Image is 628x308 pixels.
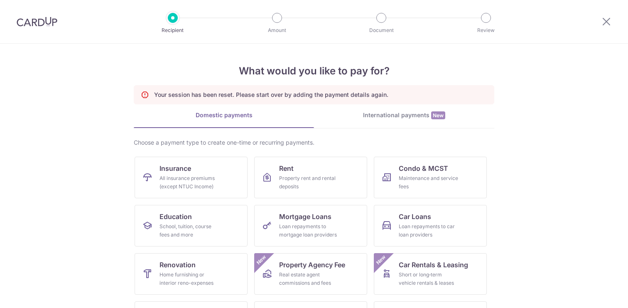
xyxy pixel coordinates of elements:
[254,157,367,198] a: RentProperty rent and rental deposits
[431,111,445,119] span: New
[159,174,219,191] div: All insurance premiums (except NTUC Income)
[159,260,196,270] span: Renovation
[135,205,248,246] a: EducationSchool, tuition, course fees and more
[142,26,204,34] p: Recipient
[254,205,367,246] a: Mortgage LoansLoan repayments to mortgage loan providers
[254,253,367,295] a: Property Agency FeeReal estate agent commissions and feesNew
[399,174,459,191] div: Maintenance and service fees
[314,111,494,120] div: International payments
[134,111,314,119] div: Domestic payments
[17,17,57,27] img: CardUp
[279,260,345,270] span: Property Agency Fee
[374,205,487,246] a: Car LoansLoan repayments to car loan providers
[351,26,412,34] p: Document
[134,64,494,79] h4: What would you like to pay for?
[279,222,339,239] div: Loan repayments to mortgage loan providers
[455,26,517,34] p: Review
[399,271,459,287] div: Short or long‑term vehicle rentals & leases
[154,91,388,99] p: Your session has been reset. Please start over by adding the payment details again.
[135,253,248,295] a: RenovationHome furnishing or interior reno-expenses
[159,222,219,239] div: School, tuition, course fees and more
[374,253,487,295] a: Car Rentals & LeasingShort or long‑term vehicle rentals & leasesNew
[399,163,448,173] span: Condo & MCST
[159,163,191,173] span: Insurance
[399,260,468,270] span: Car Rentals & Leasing
[279,174,339,191] div: Property rent and rental deposits
[255,253,268,267] span: New
[279,271,339,287] div: Real estate agent commissions and fees
[135,157,248,198] a: InsuranceAll insurance premiums (except NTUC Income)
[159,271,219,287] div: Home furnishing or interior reno-expenses
[399,222,459,239] div: Loan repayments to car loan providers
[246,26,308,34] p: Amount
[279,163,294,173] span: Rent
[279,212,331,222] span: Mortgage Loans
[134,138,494,147] div: Choose a payment type to create one-time or recurring payments.
[159,212,192,222] span: Education
[399,212,431,222] span: Car Loans
[374,157,487,198] a: Condo & MCSTMaintenance and service fees
[374,253,388,267] span: New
